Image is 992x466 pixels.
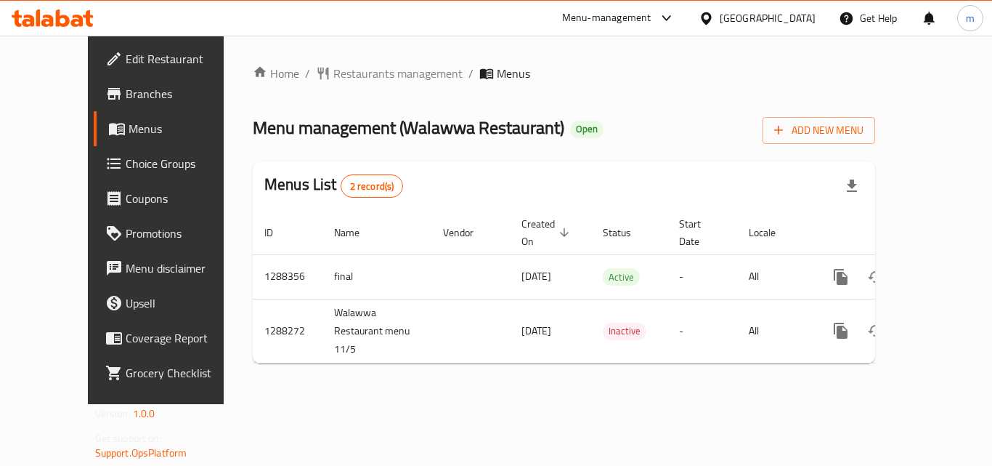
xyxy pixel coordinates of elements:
[737,299,812,363] td: All
[94,355,253,390] a: Grocery Checklist
[322,299,431,363] td: Walawwa Restaurant menu 11/5
[253,299,322,363] td: 1288272
[264,174,403,198] h2: Menus List
[667,299,737,363] td: -
[679,215,720,250] span: Start Date
[94,321,253,355] a: Coverage Report
[253,211,975,363] table: enhanced table
[521,267,551,286] span: [DATE]
[603,269,640,286] span: Active
[253,111,564,144] span: Menu management ( Walawwa Restaurant )
[749,224,794,241] span: Locale
[95,404,131,423] span: Version:
[570,121,603,138] div: Open
[570,123,603,135] span: Open
[126,364,242,382] span: Grocery Checklist
[94,146,253,181] a: Choice Groups
[966,10,975,26] span: m
[858,260,893,294] button: Change Status
[812,211,975,255] th: Actions
[129,120,242,137] span: Menus
[737,254,812,299] td: All
[341,180,403,193] span: 2 record(s)
[562,9,651,27] div: Menu-management
[126,190,242,207] span: Coupons
[468,65,473,82] li: /
[94,181,253,216] a: Coupons
[667,254,737,299] td: -
[333,65,463,82] span: Restaurants management
[316,65,463,82] a: Restaurants management
[763,117,875,144] button: Add New Menu
[126,155,242,172] span: Choice Groups
[95,429,162,448] span: Get support on:
[95,443,187,462] a: Support.OpsPlatform
[126,294,242,312] span: Upsell
[94,216,253,251] a: Promotions
[521,321,551,340] span: [DATE]
[603,323,646,340] span: Inactive
[253,254,322,299] td: 1288356
[94,76,253,111] a: Branches
[94,41,253,76] a: Edit Restaurant
[94,251,253,286] a: Menu disclaimer
[126,50,242,68] span: Edit Restaurant
[341,174,404,198] div: Total records count
[834,169,869,204] div: Export file
[720,10,816,26] div: [GEOGRAPHIC_DATA]
[603,268,640,286] div: Active
[126,225,242,242] span: Promotions
[334,224,378,241] span: Name
[126,85,242,103] span: Branches
[774,121,863,140] span: Add New Menu
[497,65,530,82] span: Menus
[253,65,875,82] nav: breadcrumb
[521,215,574,250] span: Created On
[94,286,253,321] a: Upsell
[133,404,155,423] span: 1.0.0
[603,224,650,241] span: Status
[824,260,858,294] button: more
[305,65,310,82] li: /
[126,260,242,277] span: Menu disclaimer
[253,65,299,82] a: Home
[858,313,893,348] button: Change Status
[94,111,253,146] a: Menus
[322,254,431,299] td: final
[126,329,242,347] span: Coverage Report
[264,224,292,241] span: ID
[824,313,858,348] button: more
[603,323,646,340] div: Inactive
[443,224,492,241] span: Vendor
